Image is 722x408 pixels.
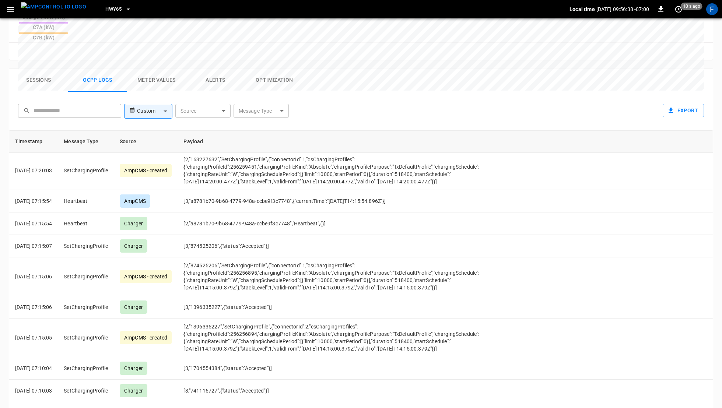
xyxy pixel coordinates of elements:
[178,257,502,296] td: [2,"874525206","SetChargingProfile",{"connectorId":1,"csChargingProfiles":{"chargingProfileId":25...
[15,334,52,341] p: [DATE] 07:15:05
[58,296,114,319] td: SetChargingProfile
[105,5,122,14] span: HWY65
[58,380,114,402] td: SetChargingProfile
[127,68,186,92] button: Meter Values
[114,131,178,153] th: Source
[569,6,595,13] p: Local time
[120,331,172,344] div: AmpCMS - created
[120,300,147,314] div: Charger
[120,270,172,283] div: AmpCMS - created
[178,357,502,380] td: [3,"1704554384",{"status":"Accepted"}]
[120,217,147,230] div: Charger
[15,197,52,205] p: [DATE] 07:15:54
[15,387,52,394] p: [DATE] 07:10:03
[15,365,52,372] p: [DATE] 07:10:04
[9,68,68,92] button: Sessions
[178,212,502,235] td: [2,"a8781b70-9b68-4779-948a-ccbe9f3c7748","Heartbeat",{}]
[178,319,502,357] td: [2,"1396335227","SetChargingProfile",{"connectorId":2,"csChargingProfiles":{"chargingProfileId":2...
[178,131,502,153] th: Payload
[120,384,147,397] div: Charger
[15,273,52,280] p: [DATE] 07:15:06
[178,296,502,319] td: [3,"1396335227",{"status":"Accepted"}]
[673,3,684,15] button: set refresh interval
[58,319,114,357] td: SetChargingProfile
[68,68,127,92] button: Ocpp logs
[178,235,502,257] td: [3,"874525206",{"status":"Accepted"}]
[596,6,649,13] p: [DATE] 09:56:38 -07:00
[58,235,114,257] td: SetChargingProfile
[102,2,134,17] button: HWY65
[58,212,114,235] td: Heartbeat
[245,68,304,92] button: Optimization
[15,242,52,250] p: [DATE] 07:15:07
[137,104,172,118] div: Custom
[706,3,718,15] div: profile-icon
[15,303,52,311] p: [DATE] 07:15:06
[120,239,147,253] div: Charger
[120,362,147,375] div: Charger
[21,2,86,11] img: ampcontrol.io logo
[186,68,245,92] button: Alerts
[15,167,52,174] p: [DATE] 07:20:03
[58,131,114,153] th: Message Type
[9,131,58,153] th: Timestamp
[58,357,114,380] td: SetChargingProfile
[58,257,114,296] td: SetChargingProfile
[15,220,52,227] p: [DATE] 07:15:54
[663,104,704,117] button: Export
[178,380,502,402] td: [3,"741116727",{"status":"Accepted"}]
[681,3,702,10] span: 10 s ago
